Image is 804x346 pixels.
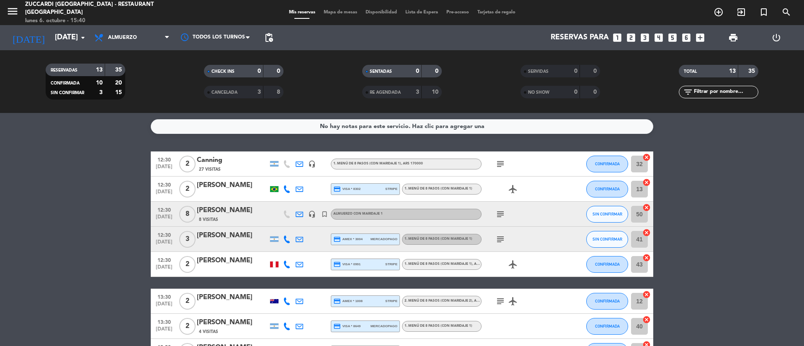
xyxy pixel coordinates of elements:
button: CONFIRMADA [586,181,628,197]
strong: 3 [416,89,419,95]
i: cancel [642,290,651,299]
strong: 3 [258,89,261,95]
span: Almuerzo con maridaje 1 [333,212,383,215]
i: turned_in_not [321,210,328,218]
span: mercadopago [371,323,397,329]
strong: 0 [258,68,261,74]
span: 1. MENÚ DE 8 PASOS (con maridaje 1) [405,187,472,190]
strong: 0 [574,68,577,74]
span: RE AGENDADA [370,90,401,95]
span: SENTADAS [370,69,392,74]
i: subject [495,159,505,169]
strong: 35 [115,67,124,73]
i: headset_mic [308,210,316,218]
span: 1. MENÚ DE 8 PASOS (con maridaje 1) [405,262,494,266]
i: cancel [642,254,651,262]
span: [DATE] [154,239,175,249]
span: pending_actions [264,33,274,43]
span: 12:30 [154,205,175,214]
span: Disponibilidad [361,10,401,15]
div: No hay notas para este servicio. Haz clic para agregar una [320,122,484,131]
span: [DATE] [154,326,175,336]
span: stripe [385,298,397,304]
i: looks_4 [653,32,664,43]
button: CONFIRMADA [586,256,628,273]
span: SERVIDAS [528,69,549,74]
span: , ARS 170000 [472,262,494,266]
i: search [781,7,791,17]
span: CHECK INS [211,69,234,74]
div: Canning [197,155,268,166]
div: [PERSON_NAME] [197,255,268,266]
span: 12:30 [154,179,175,189]
span: amex * 1008 [333,297,363,305]
button: CONFIRMADA [586,318,628,335]
i: add_circle_outline [714,7,724,17]
i: looks_5 [667,32,678,43]
span: CONFIRMADA [51,81,80,85]
i: looks_one [612,32,623,43]
span: print [728,33,738,43]
i: power_settings_new [771,33,781,43]
span: 1. MENÚ DE 8 PASOS (con maridaje 1) [333,162,423,165]
i: menu [6,5,19,18]
button: SIN CONFIRMAR [586,231,628,248]
span: 1. MENÚ DE 8 PASOS (con maridaje 1) [405,237,472,241]
span: [DATE] [154,264,175,274]
span: 2 [179,256,196,273]
span: 13:30 [154,292,175,301]
i: airplanemode_active [508,184,518,194]
span: Mapa de mesas [320,10,361,15]
strong: 35 [748,68,757,74]
span: Lista de Espera [401,10,442,15]
span: 1. MENÚ DE 8 PASOS (con maridaje 1) [405,324,472,328]
span: Tarjetas de regalo [473,10,520,15]
span: CONFIRMADA [595,187,620,191]
button: menu [6,5,19,21]
span: Pre-acceso [442,10,473,15]
span: CANCELADA [211,90,237,95]
button: CONFIRMADA [586,156,628,172]
span: 2 [179,181,196,197]
div: lunes 6. octubre - 15:40 [25,17,195,25]
i: looks_two [626,32,636,43]
span: 13:30 [154,317,175,326]
i: cancel [642,153,651,161]
i: filter_list [683,87,693,97]
i: turned_in_not [759,7,769,17]
span: 27 Visitas [199,166,221,173]
span: Almuerzo [108,35,137,41]
span: visa * 8302 [333,185,361,193]
span: 2. MENÚ DE 8 PASOS (con maridaje 2) [405,299,494,302]
strong: 20 [115,80,124,86]
i: cancel [642,178,651,187]
i: credit_card [333,261,341,268]
i: credit_card [333,185,341,193]
div: Zuccardi [GEOGRAPHIC_DATA] - Restaurant [GEOGRAPHIC_DATA] [25,0,195,17]
span: stripe [385,186,397,192]
span: stripe [385,261,397,267]
span: 8 Visitas [199,216,218,223]
span: visa * 0991 [333,261,361,268]
button: CONFIRMADA [586,293,628,310]
span: [DATE] [154,301,175,311]
i: looks_6 [681,32,692,43]
button: SIN CONFIRMAR [586,206,628,223]
i: exit_to_app [736,7,746,17]
i: credit_card [333,236,341,243]
div: [PERSON_NAME] [197,292,268,303]
i: cancel [642,315,651,324]
span: SIN CONFIRMAR [593,237,622,241]
div: [PERSON_NAME] [197,230,268,241]
i: subject [495,209,505,219]
strong: 0 [277,68,282,74]
span: , ARS 230000 [472,299,494,302]
i: looks_3 [639,32,650,43]
span: CONFIRMADA [595,161,620,166]
strong: 10 [432,89,440,95]
span: amex * 3004 [333,236,363,243]
span: 3 [179,231,196,248]
span: mercadopago [371,236,397,242]
i: headset_mic [308,160,316,168]
span: NO SHOW [528,90,549,95]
